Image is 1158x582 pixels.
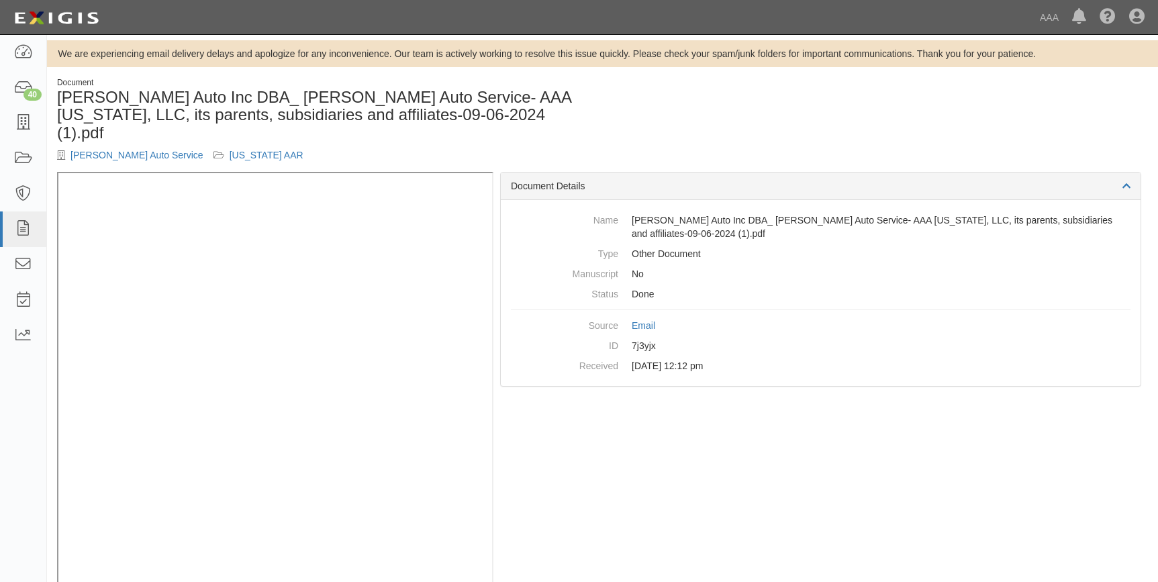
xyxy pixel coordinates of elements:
[511,244,1130,264] dd: Other Document
[57,89,593,142] h1: [PERSON_NAME] Auto Inc DBA_ [PERSON_NAME] Auto Service- AAA [US_STATE], LLC, its parents, subsidi...
[1100,9,1116,26] i: Help Center - Complianz
[511,244,618,260] dt: Type
[632,320,655,331] a: Email
[23,89,42,101] div: 40
[501,173,1141,200] div: Document Details
[511,210,1130,244] dd: [PERSON_NAME] Auto Inc DBA_ [PERSON_NAME] Auto Service- AAA [US_STATE], LLC, its parents, subsidi...
[511,336,618,352] dt: ID
[511,356,1130,376] dd: [DATE] 12:12 pm
[511,284,618,301] dt: Status
[511,336,1130,356] dd: 7j3yjx
[511,264,618,281] dt: Manuscript
[511,316,618,332] dt: Source
[57,77,593,89] div: Document
[511,356,618,373] dt: Received
[47,47,1158,60] div: We are experiencing email delivery delays and apologize for any inconvenience. Our team is active...
[511,284,1130,304] dd: Done
[70,150,203,160] a: [PERSON_NAME] Auto Service
[1033,4,1065,31] a: AAA
[10,6,103,30] img: logo-5460c22ac91f19d4615b14bd174203de0afe785f0fc80cf4dbbc73dc1793850b.png
[511,264,1130,284] dd: No
[511,210,618,227] dt: Name
[230,150,303,160] a: [US_STATE] AAR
